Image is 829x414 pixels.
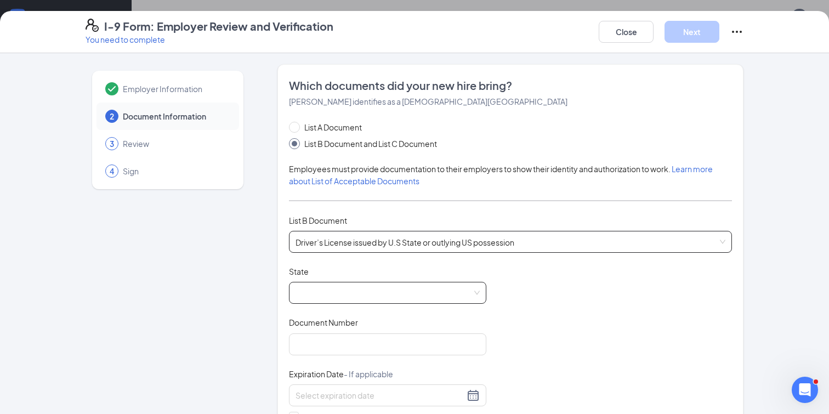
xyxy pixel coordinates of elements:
span: Which documents did your new hire bring? [289,78,732,93]
span: Sign [123,166,228,177]
span: List B Document [289,215,347,225]
span: [PERSON_NAME] identifies as a [DEMOGRAPHIC_DATA][GEOGRAPHIC_DATA] [289,97,567,106]
span: Employees must provide documentation to their employers to show their identity and authorization ... [289,164,713,186]
span: Review [123,138,228,149]
button: Close [599,21,654,43]
iframe: Intercom live chat [792,377,818,403]
span: 2 [110,111,114,122]
span: State [289,266,309,277]
span: Document Number [289,317,358,328]
span: 4 [110,166,114,177]
span: Driver’s License issued by U.S State or outlying US possession [296,231,725,252]
button: Next [665,21,719,43]
h4: I-9 Form: Employer Review and Verification [104,19,333,34]
span: Document Information [123,111,228,122]
span: 3 [110,138,114,149]
span: Expiration Date [289,368,393,379]
span: - If applicable [344,369,393,379]
span: Employer Information [123,83,228,94]
input: Select expiration date [296,389,464,401]
svg: Checkmark [105,82,118,95]
p: You need to complete [86,34,333,45]
span: List A Document [300,121,366,133]
svg: Ellipses [730,25,743,38]
span: List B Document and List C Document [300,138,441,150]
svg: FormI9EVerifyIcon [86,19,99,32]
